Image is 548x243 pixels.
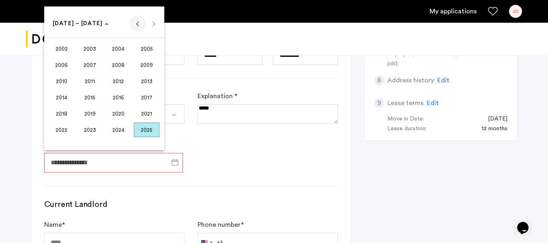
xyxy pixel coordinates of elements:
[134,106,159,121] span: 2021
[104,89,133,105] button: 2016
[77,41,103,56] span: 2003
[104,73,133,89] button: 2012
[134,74,159,88] span: 2013
[77,123,103,137] span: 2023
[76,73,104,89] button: 2011
[77,58,103,72] span: 2007
[49,106,74,121] span: 2018
[105,106,131,121] span: 2020
[104,41,133,57] button: 2004
[77,106,103,121] span: 2019
[47,57,76,73] button: 2006
[104,122,133,138] button: 2024
[77,74,103,88] span: 2011
[134,41,159,56] span: 2005
[105,74,131,88] span: 2012
[105,90,131,105] span: 2016
[133,89,161,105] button: 2017
[105,123,131,137] span: 2024
[105,41,131,56] span: 2004
[49,16,112,31] button: Choose date
[49,123,74,137] span: 2022
[76,105,104,122] button: 2019
[49,58,74,72] span: 2006
[47,122,76,138] button: 2022
[104,105,133,122] button: 2020
[104,57,133,73] button: 2008
[76,57,104,73] button: 2007
[133,57,161,73] button: 2009
[134,90,159,105] span: 2017
[514,211,540,235] iframe: chat widget
[49,41,74,56] span: 2002
[47,73,76,89] button: 2010
[133,41,161,57] button: 2005
[133,105,161,122] button: 2021
[133,122,161,138] button: 2025
[129,15,146,32] button: Previous 24 years
[77,90,103,105] span: 2015
[133,73,161,89] button: 2013
[47,89,76,105] button: 2014
[53,21,103,26] span: [DATE] – [DATE]
[76,89,104,105] button: 2015
[47,41,76,57] button: 2002
[76,122,104,138] button: 2023
[49,90,74,105] span: 2014
[49,74,74,88] span: 2010
[134,58,159,72] span: 2009
[134,123,159,137] span: 2025
[76,41,104,57] button: 2003
[47,105,76,122] button: 2018
[105,58,131,72] span: 2008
